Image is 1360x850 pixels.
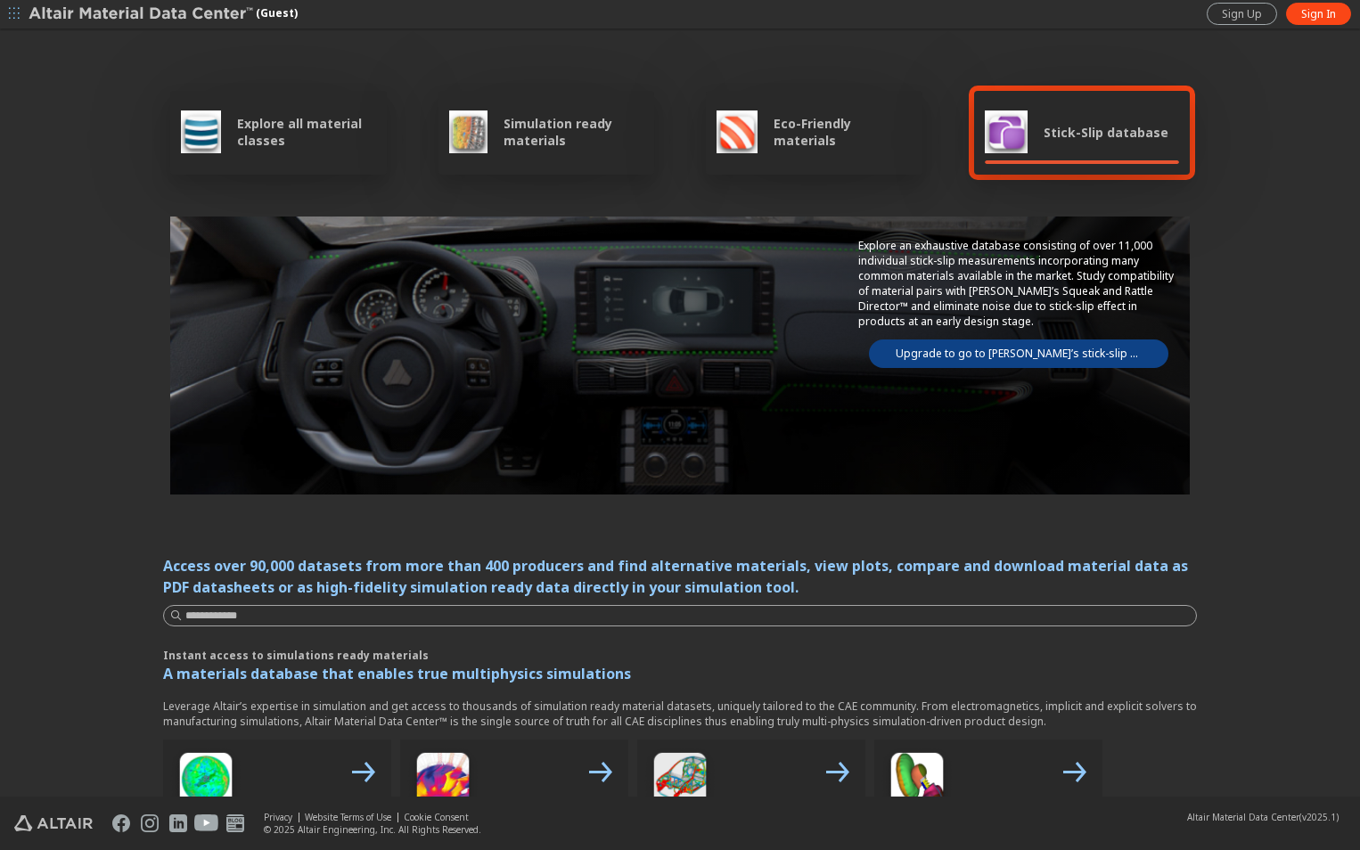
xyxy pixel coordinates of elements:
[264,823,481,836] div: © 2025 Altair Engineering, Inc. All Rights Reserved.
[404,811,469,823] a: Cookie Consent
[163,648,1197,663] p: Instant access to simulations ready materials
[449,110,487,153] img: Simulation ready materials
[181,110,221,153] img: Explore all material classes
[237,115,376,149] span: Explore all material classes
[163,699,1197,729] p: Leverage Altair’s expertise in simulation and get access to thousands of simulation ready materia...
[14,815,93,831] img: Altair Engineering
[1187,811,1299,823] span: Altair Material Data Center
[1301,7,1336,21] span: Sign In
[305,811,391,823] a: Website Terms of Use
[1044,124,1168,141] span: Stick-Slip database
[407,747,479,818] img: Low Frequency Icon
[170,747,242,818] img: High Frequency Icon
[29,5,256,23] img: Altair Material Data Center
[504,115,643,149] span: Simulation ready materials
[869,339,1168,368] a: Upgrade to go to [PERSON_NAME]’s stick-slip database
[717,110,758,153] img: Eco-Friendly materials
[774,115,911,149] span: Eco-Friendly materials
[985,110,1028,153] img: Stick-Slip database
[1222,7,1262,21] span: Sign Up
[858,238,1179,329] p: Explore an exhaustive database consisting of over 11,000 individual stick-slip measurements incor...
[1207,3,1277,25] a: Sign Up
[1286,3,1351,25] a: Sign In
[264,811,292,823] a: Privacy
[29,5,298,23] div: (Guest)
[1187,811,1339,823] div: (v2025.1)
[163,555,1197,598] div: Access over 90,000 datasets from more than 400 producers and find alternative materials, view plo...
[163,663,1197,684] p: A materials database that enables true multiphysics simulations
[881,747,953,818] img: Crash Analyses Icon
[644,747,716,818] img: Structural Analyses Icon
